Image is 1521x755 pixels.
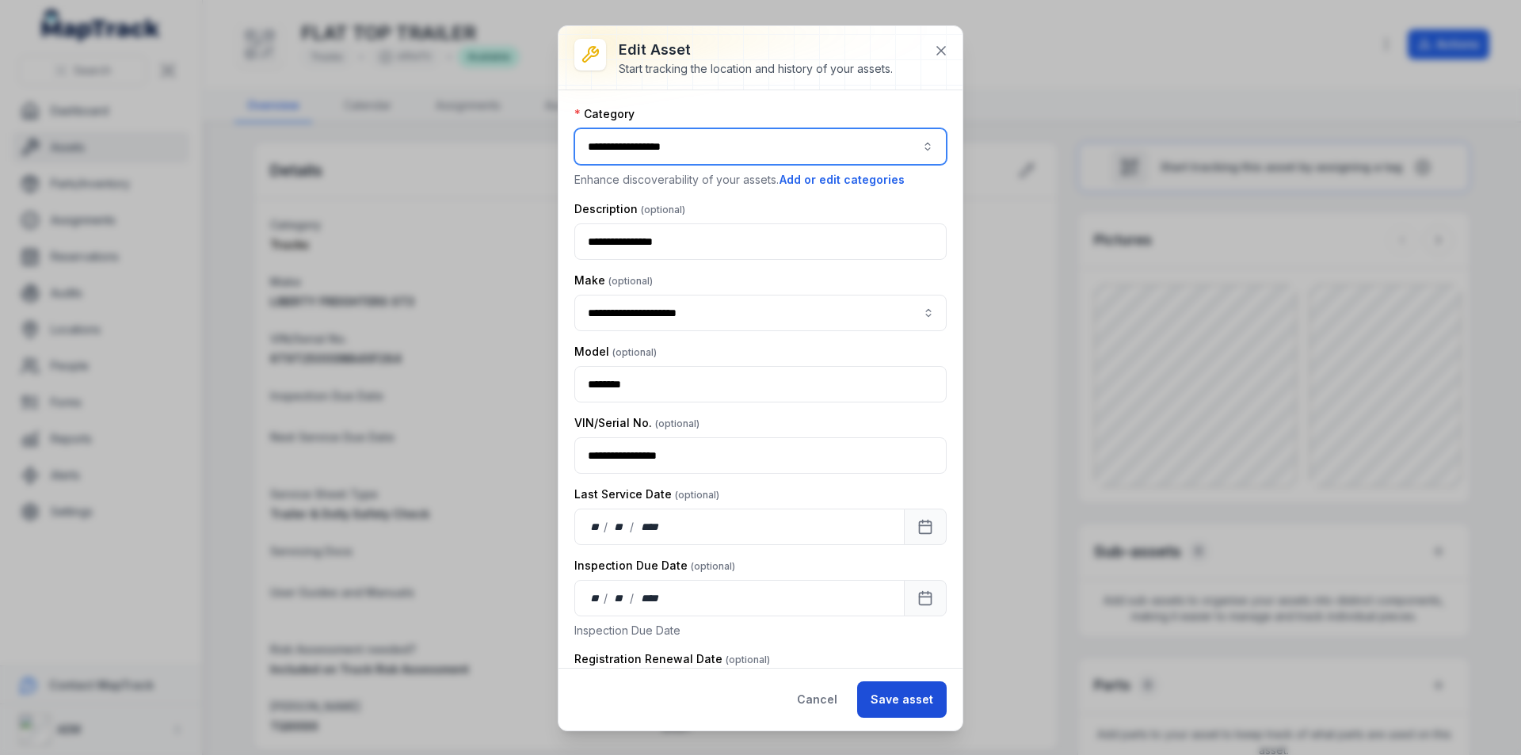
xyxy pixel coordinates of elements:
button: Add or edit categories [779,171,905,189]
input: asset-edit:cf[8261eee4-602e-4976-b39b-47b762924e3f]-label [574,295,947,331]
label: VIN/Serial No. [574,415,700,431]
label: Description [574,201,685,217]
div: / [630,590,635,606]
div: year, [635,590,665,606]
div: month, [609,590,631,606]
button: Save asset [857,681,947,718]
button: Calendar [904,580,947,616]
label: Last Service Date [574,486,719,502]
label: Inspection Due Date [574,558,735,574]
div: / [604,590,609,606]
h3: Edit asset [619,39,893,61]
label: Model [574,344,657,360]
div: / [630,519,635,535]
label: Category [574,106,635,122]
div: year, [635,519,665,535]
button: Cancel [783,681,851,718]
div: month, [609,519,631,535]
div: / [604,519,609,535]
p: Enhance discoverability of your assets. [574,171,947,189]
div: day, [588,519,604,535]
div: Start tracking the location and history of your assets. [619,61,893,77]
div: day, [588,590,604,606]
p: Inspection Due Date [574,623,947,639]
button: Calendar [904,509,947,545]
label: Registration Renewal Date [574,651,770,667]
label: Make [574,273,653,288]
